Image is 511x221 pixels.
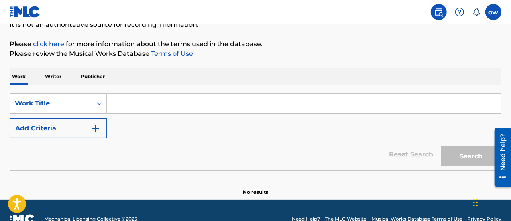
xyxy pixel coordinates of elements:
[10,20,501,30] p: It is not an authoritative source for recording information.
[431,4,447,20] a: Public Search
[243,179,268,196] p: No results
[43,68,64,85] p: Writer
[452,4,468,20] div: Help
[485,4,501,20] div: User Menu
[455,7,464,17] img: help
[78,68,107,85] p: Publisher
[473,191,478,215] div: Drag
[471,182,511,221] iframe: Chat Widget
[472,8,480,16] div: Notifications
[10,68,28,85] p: Work
[10,93,501,170] form: Search Form
[10,118,107,138] button: Add Criteria
[149,50,193,57] a: Terms of Use
[91,124,100,133] img: 9d2ae6d4665cec9f34b9.svg
[33,40,64,48] a: click here
[10,6,41,18] img: MLC Logo
[489,125,511,189] iframe: Resource Center
[10,39,501,49] p: Please for more information about the terms used in the database.
[10,49,501,59] p: Please review the Musical Works Database
[434,7,444,17] img: search
[15,99,87,108] div: Work Title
